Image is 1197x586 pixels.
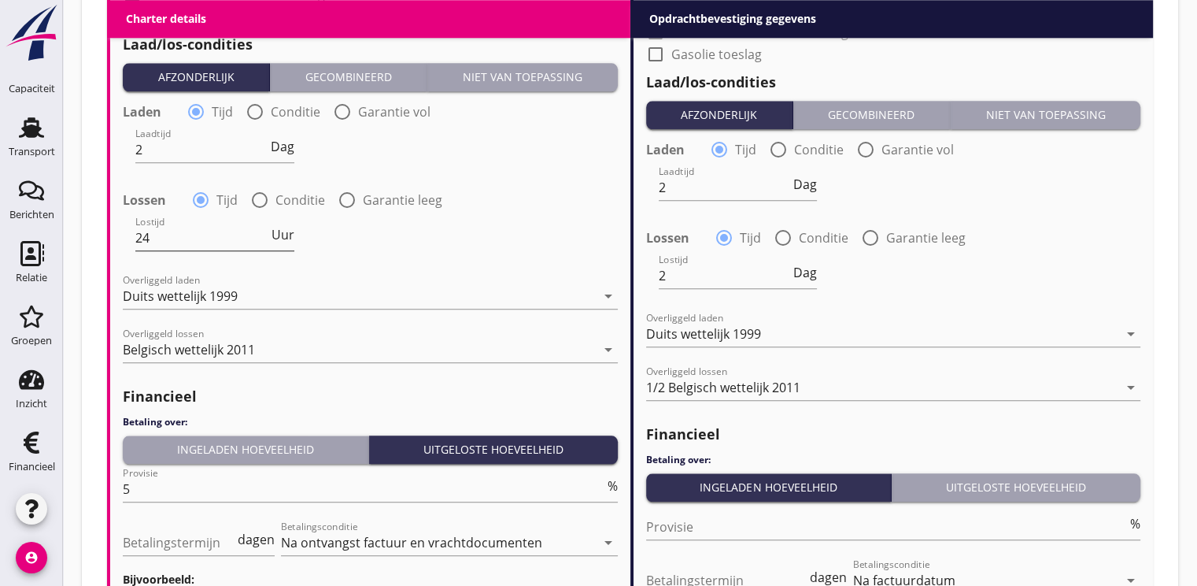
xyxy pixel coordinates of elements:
strong: Lossen [123,192,166,208]
div: Niet van toepassing [957,106,1134,123]
div: Berichten [9,210,54,220]
input: Lostijd [659,263,791,288]
div: 1/2 Belgisch wettelijk 2011 [646,380,800,395]
i: arrow_drop_down [599,287,618,306]
button: Gecombineerd [270,63,427,91]
div: Inzicht [16,399,47,409]
i: arrow_drop_down [1121,325,1140,343]
label: Garantie vol [358,104,430,120]
label: Conditie [794,142,844,158]
button: Gecombineerd [793,101,951,129]
i: arrow_drop_down [599,340,618,359]
i: account_circle [16,542,47,573]
div: Afzonderlijk [129,69,263,85]
span: Uur [272,228,294,241]
label: Conditie [275,192,325,208]
div: Duits wettelijk 1999 [646,327,761,341]
div: Ingeladen hoeveelheid [652,479,885,495]
label: Onder voorbehoud van voorgaande reis [671,24,911,40]
div: Niet van toepassing [434,69,611,85]
h4: Betaling over: [123,415,618,429]
label: Tijd [740,230,761,246]
h2: Financieel [123,386,618,407]
button: Ingeladen hoeveelheid [123,436,369,464]
label: Garantie leeg [886,230,966,246]
div: Gecombineerd [800,106,944,123]
i: arrow_drop_down [599,533,618,552]
div: Belgisch wettelijk 2011 [123,343,255,357]
div: Transport [9,146,55,157]
label: Garantie leeg [363,192,442,208]
label: Conditie [271,104,320,120]
strong: Laden [123,104,161,120]
label: Conditie [799,230,848,246]
div: Capaciteit [9,83,55,94]
button: Afzonderlijk [646,101,793,129]
img: logo-small.a267ee39.svg [3,4,60,62]
button: Uitgeloste hoeveelheid [369,436,618,464]
div: Afzonderlijk [652,106,786,123]
button: Uitgeloste hoeveelheid [892,473,1140,502]
div: Uitgeloste hoeveelheid [898,479,1134,495]
label: Tijd [212,104,233,120]
div: Groepen [11,336,52,346]
input: Laadtijd [659,175,791,200]
h4: Betaling over: [646,453,1141,467]
div: % [1127,517,1140,530]
label: Garantie vol [881,142,954,158]
div: Financieel [9,462,55,472]
span: Dag [793,266,817,279]
button: Niet van toepassing [951,101,1140,129]
div: Duits wettelijk 1999 [123,289,238,303]
h2: Laad/los-condities [123,34,618,55]
div: % [604,480,618,492]
label: Gasolie toeslag [148,9,238,24]
label: Tijd [735,142,756,158]
input: Laadtijd [135,137,268,162]
h2: Laad/los-condities [646,72,1141,93]
label: Stremming/ijstoeslag [671,2,798,18]
div: Uitgeloste hoeveelheid [375,441,611,458]
button: Afzonderlijk [123,63,270,91]
input: Lostijd [135,225,268,250]
label: Tijd [216,192,238,208]
div: dagen [807,571,847,584]
input: Provisie [646,514,1128,540]
span: Dag [271,140,294,153]
input: Betalingstermijn [123,530,235,555]
i: arrow_drop_down [1121,378,1140,397]
strong: Laden [646,142,685,158]
button: Ingeladen hoeveelheid [646,473,892,502]
strong: Lossen [646,230,689,246]
button: Niet van toepassing [427,63,617,91]
div: dagen [235,533,275,546]
label: Gasolie toeslag [671,46,762,62]
div: Na ontvangst factuur en vrachtdocumenten [281,536,542,550]
div: Relatie [16,273,47,283]
div: Gecombineerd [276,69,420,85]
div: Ingeladen hoeveelheid [129,441,362,458]
h2: Financieel [646,424,1141,445]
input: Provisie [123,477,604,502]
span: Dag [793,178,817,191]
